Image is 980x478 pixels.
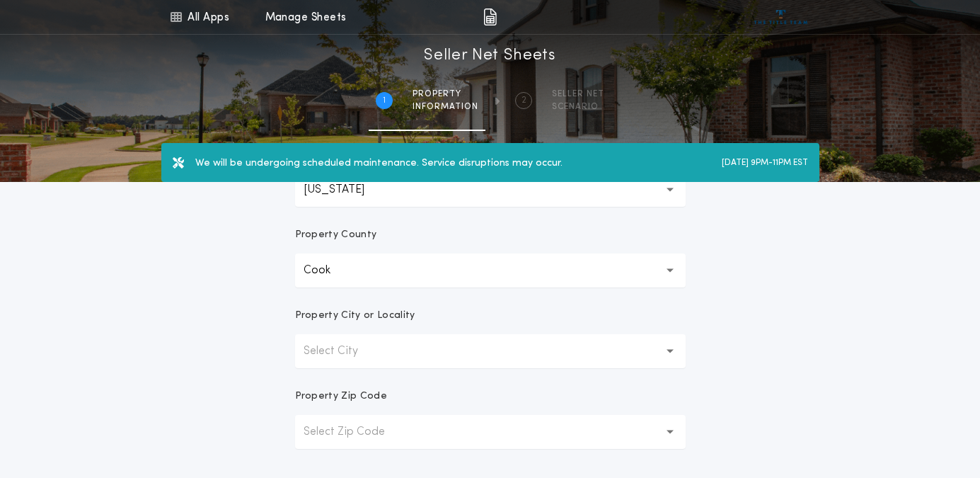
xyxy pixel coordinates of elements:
[722,157,808,169] label: [DATE] 9PM-11PM EST
[413,101,478,113] span: information
[295,309,415,323] p: Property City or Locality
[295,254,686,288] button: Cook
[521,95,526,106] h2: 2
[295,415,686,449] button: Select Zip Code
[304,262,353,279] p: Cook
[754,10,807,24] img: vs-icon
[195,157,563,171] label: We will be undergoing scheduled maintenance. Service disruptions may occur.
[304,343,381,360] p: Select City
[413,89,478,100] span: Property
[483,8,497,25] img: img
[295,389,387,404] p: Property Zip Code
[295,228,377,242] p: Property County
[424,45,556,67] h1: Seller Net Sheets
[304,181,387,198] p: [US_STATE]
[552,89,604,100] span: SELLER NET
[552,101,604,113] span: SCENARIO
[295,334,686,368] button: Select City
[383,95,386,106] h2: 1
[304,423,408,440] p: Select Zip Code
[295,173,686,207] button: [US_STATE]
